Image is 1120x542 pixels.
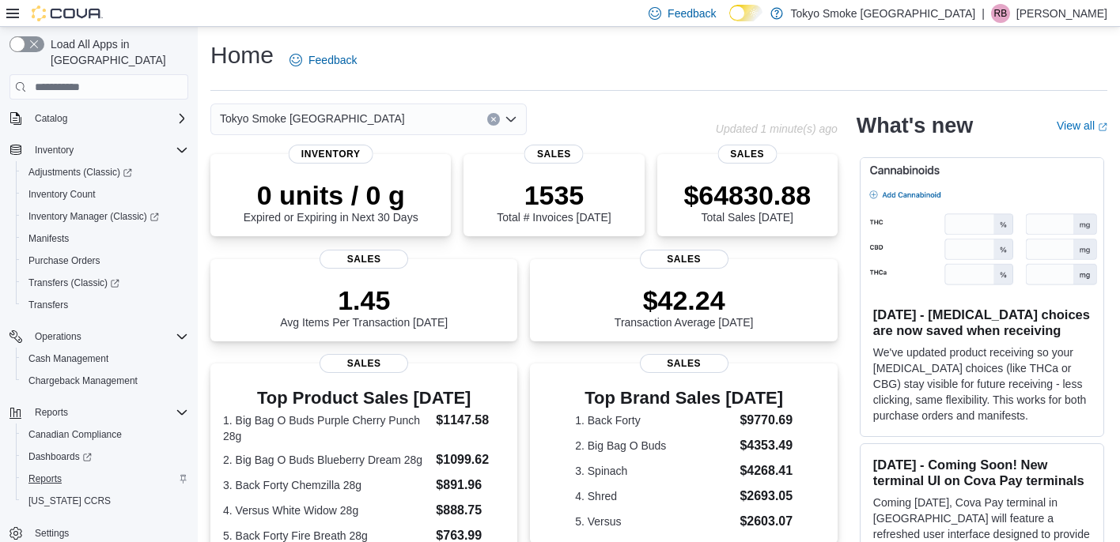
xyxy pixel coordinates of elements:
[3,401,195,423] button: Reports
[16,490,195,512] button: [US_STATE] CCRS
[22,469,188,488] span: Reports
[280,284,448,329] div: Avg Items Per Transaction [DATE]
[22,251,107,270] a: Purchase Orders
[873,344,1091,423] p: We've updated product receiving so your [MEDICAL_DATA] choices (like THCa or CBG) stay visible fo...
[223,452,429,468] dt: 2. Big Bag O Buds Blueberry Dream 28g
[28,428,122,441] span: Canadian Compliance
[22,229,188,248] span: Manifests
[22,185,102,204] a: Inventory Count
[32,6,103,21] img: Cova
[22,491,117,510] a: [US_STATE] CCRS
[320,250,408,269] span: Sales
[244,179,418,224] div: Expired or Expiring in Next 30 Days
[22,163,188,182] span: Adjustments (Classic)
[22,349,115,368] a: Cash Management
[436,450,505,469] dd: $1099.62
[35,112,67,125] span: Catalog
[740,512,793,531] dd: $2603.07
[22,207,188,226] span: Inventory Manager (Classic)
[28,210,159,223] span: Inventory Manager (Classic)
[28,495,111,507] span: [US_STATE] CCRS
[575,412,733,428] dt: 1. Back Forty
[28,375,138,387] span: Chargeback Management
[35,144,74,156] span: Inventory
[28,188,96,201] span: Inventory Count
[22,491,188,510] span: Washington CCRS
[223,502,429,518] dt: 4. Versus White Widow 28g
[575,438,733,454] dt: 2. Big Bag O Buds
[873,307,1091,338] h3: [DATE] - [MEDICAL_DATA] choices are now saved when receiving
[3,326,195,348] button: Operations
[1016,4,1107,23] p: [PERSON_NAME]
[28,450,92,463] span: Dashboards
[615,284,754,329] div: Transaction Average [DATE]
[991,4,1010,23] div: Randi Branston
[791,4,976,23] p: Tokyo Smoke [GEOGRAPHIC_DATA]
[982,4,985,23] p: |
[717,145,777,164] span: Sales
[994,4,1008,23] span: RB
[22,371,144,390] a: Chargeback Management
[28,277,119,289] span: Transfers (Classic)
[16,370,195,392] button: Chargeback Management
[28,403,74,422] button: Reports
[28,254,100,267] span: Purchase Orders
[223,412,429,444] dt: 1. Big Bag O Buds Purple Cherry Punch 28g
[22,349,188,368] span: Cash Management
[740,487,793,506] dd: $2693.05
[436,501,505,520] dd: $888.75
[3,107,195,130] button: Catalog
[289,145,373,164] span: Inventory
[740,411,793,430] dd: $9770.69
[22,185,188,204] span: Inventory Count
[575,389,793,408] h3: Top Brand Sales [DATE]
[22,251,188,270] span: Purchase Orders
[575,463,733,479] dt: 3. Spinach
[28,166,132,179] span: Adjustments (Classic)
[28,403,188,422] span: Reports
[1057,119,1107,132] a: View allExternal link
[28,472,62,485] span: Reports
[575,514,733,529] dt: 5. Versus
[575,488,733,504] dt: 4. Shred
[640,250,728,269] span: Sales
[35,406,68,419] span: Reports
[280,284,448,316] p: 1.45
[22,371,188,390] span: Chargeback Management
[22,163,138,182] a: Adjustments (Classic)
[308,52,357,68] span: Feedback
[22,447,98,466] a: Dashboards
[487,113,500,126] button: Clear input
[16,348,195,370] button: Cash Management
[223,477,429,493] dt: 3. Back Forty Chemzilla 28g
[22,273,188,292] span: Transfers (Classic)
[640,354,728,373] span: Sales
[683,179,811,224] div: Total Sales [DATE]
[873,457,1091,488] h3: [DATE] - Coming Soon! New terminal UI on Cova Pay terminals
[740,461,793,480] dd: $4268.41
[16,423,195,446] button: Canadian Compliance
[22,447,188,466] span: Dashboards
[22,295,188,314] span: Transfers
[22,425,128,444] a: Canadian Compliance
[16,446,195,468] a: Dashboards
[668,6,716,21] span: Feedback
[22,229,75,248] a: Manifests
[44,36,188,68] span: Load All Apps in [GEOGRAPHIC_DATA]
[436,411,505,430] dd: $1147.58
[16,228,195,250] button: Manifests
[28,109,74,128] button: Catalog
[16,205,195,228] a: Inventory Manager (Classic)
[210,40,274,71] h1: Home
[22,207,165,226] a: Inventory Manager (Classic)
[16,468,195,490] button: Reports
[740,436,793,455] dd: $4353.49
[28,141,188,160] span: Inventory
[729,21,730,22] span: Dark Mode
[283,44,363,76] a: Feedback
[497,179,611,224] div: Total # Invoices [DATE]
[716,122,838,135] p: Updated 1 minute(s) ago
[683,179,811,211] p: $64830.88
[16,183,195,205] button: Inventory Count
[223,389,505,408] h3: Top Product Sales [DATE]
